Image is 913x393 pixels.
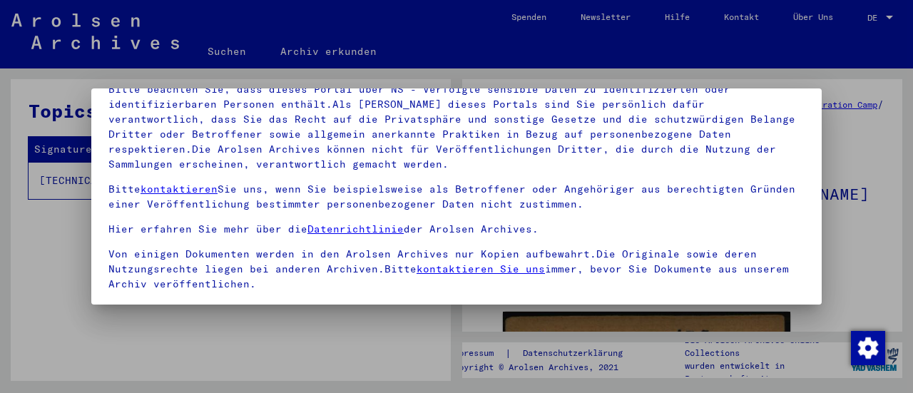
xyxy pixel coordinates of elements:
[108,247,805,292] p: Von einigen Dokumenten werden in den Arolsen Archives nur Kopien aufbewahrt.Die Originale sowie d...
[108,222,805,237] p: Hier erfahren Sie mehr über die der Arolsen Archives.
[417,262,545,275] a: kontaktieren Sie uns
[850,330,884,364] div: Change consent
[851,331,885,365] img: Change consent
[307,223,404,235] a: Datenrichtlinie
[141,183,218,195] a: kontaktieren
[108,82,805,172] p: Bitte beachten Sie, dass dieses Portal über NS - Verfolgte sensible Daten zu identifizierten oder...
[108,182,805,212] p: Bitte Sie uns, wenn Sie beispielsweise als Betroffener oder Angehöriger aus berechtigten Gründen ...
